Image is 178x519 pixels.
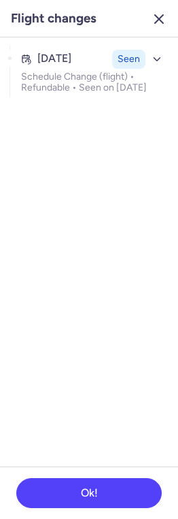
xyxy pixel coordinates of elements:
button: Ok! [16,478,162,508]
h3: Flight changes [11,11,96,26]
button: [DATE]SeenSchedule Change (flight) • Refundable • Seen on [DATE] [17,46,170,97]
time: [DATE] [37,52,71,65]
p: Schedule Change (flight) • Refundable • Seen on [DATE] [21,72,166,93]
span: Ok! [81,487,98,499]
span: Seen [118,52,140,66]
